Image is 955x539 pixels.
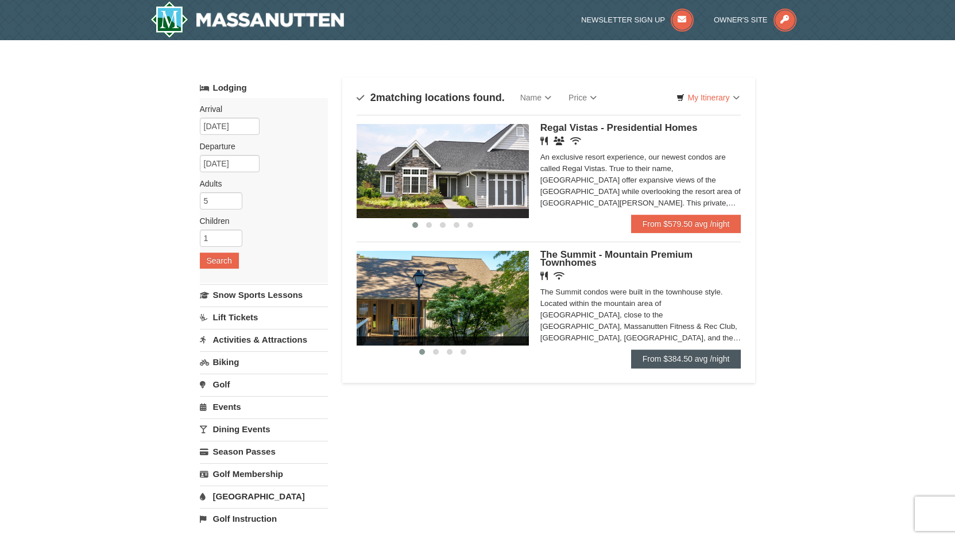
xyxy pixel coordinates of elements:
button: Search [200,253,239,269]
span: 2 [370,92,376,103]
span: Newsletter Sign Up [581,15,665,24]
div: An exclusive resort experience, our newest condos are called Regal Vistas. True to their name, [G... [540,152,741,209]
a: Golf Membership [200,463,328,484]
a: Season Passes [200,441,328,462]
i: Wireless Internet (free) [570,137,581,145]
a: Golf [200,374,328,395]
a: From $579.50 avg /night [631,215,741,233]
a: Price [560,86,605,109]
i: Restaurant [540,272,548,280]
label: Children [200,215,319,227]
label: Adults [200,178,319,189]
a: From $384.50 avg /night [631,350,741,368]
h4: matching locations found. [357,92,505,103]
span: Owner's Site [714,15,768,24]
a: Biking [200,351,328,373]
label: Arrival [200,103,319,115]
a: Name [512,86,560,109]
div: The Summit condos were built in the townhouse style. Located within the mountain area of [GEOGRAP... [540,286,741,344]
a: Activities & Attractions [200,329,328,350]
a: Lift Tickets [200,307,328,328]
a: Owner's Site [714,15,797,24]
a: Lodging [200,77,328,98]
a: Massanutten Resort [150,1,345,38]
i: Wireless Internet (free) [554,272,565,280]
a: Snow Sports Lessons [200,284,328,305]
a: Golf Instruction [200,508,328,529]
img: Massanutten Resort Logo [150,1,345,38]
a: My Itinerary [669,89,747,106]
a: Dining Events [200,418,328,440]
a: Events [200,396,328,417]
a: [GEOGRAPHIC_DATA] [200,486,328,507]
i: Banquet Facilities [554,137,565,145]
i: Restaurant [540,137,548,145]
a: Newsletter Sign Up [581,15,694,24]
span: Regal Vistas - Presidential Homes [540,122,698,133]
span: The Summit - Mountain Premium Townhomes [540,249,693,268]
label: Departure [200,141,319,152]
